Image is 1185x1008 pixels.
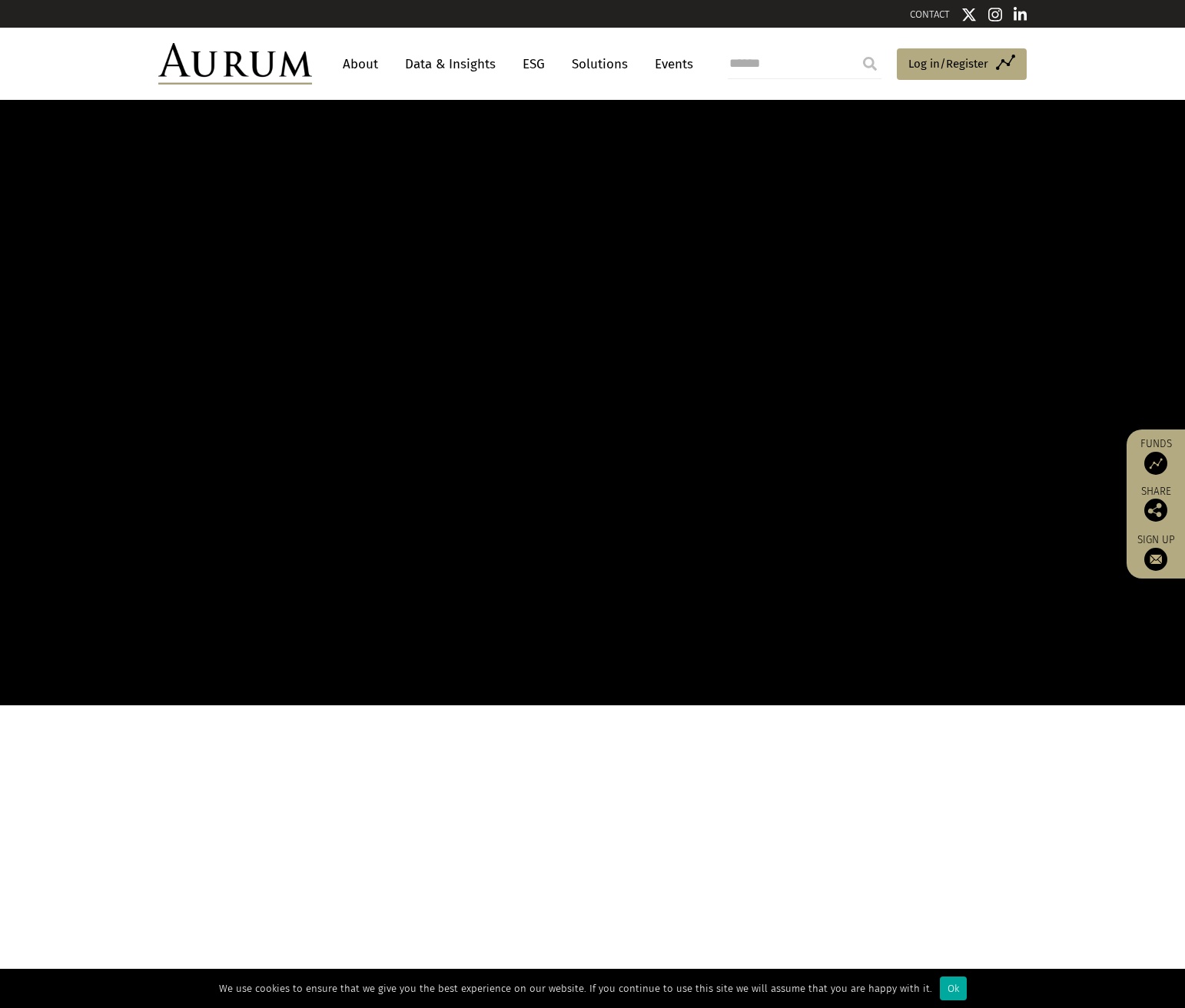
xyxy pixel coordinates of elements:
[940,976,967,1000] div: Ok
[647,50,693,78] a: Events
[1014,7,1027,22] img: Linkedin icon
[564,50,636,78] a: Solutions
[908,55,988,73] span: Log in/Register
[961,7,977,22] img: Twitter icon
[335,50,386,78] a: About
[988,7,1002,22] img: Instagram icon
[855,48,885,79] input: Submit
[158,43,312,85] img: Aurum
[1144,548,1167,571] img: Sign up to our newsletter
[1144,499,1167,522] img: Share this post
[515,50,553,78] a: ESG
[910,8,950,20] a: CONTACT
[1134,437,1177,475] a: Funds
[1134,486,1177,522] div: Share
[1134,533,1177,571] a: Sign up
[397,50,503,78] a: Data & Insights
[1144,452,1167,475] img: Access Funds
[897,48,1027,81] a: Log in/Register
